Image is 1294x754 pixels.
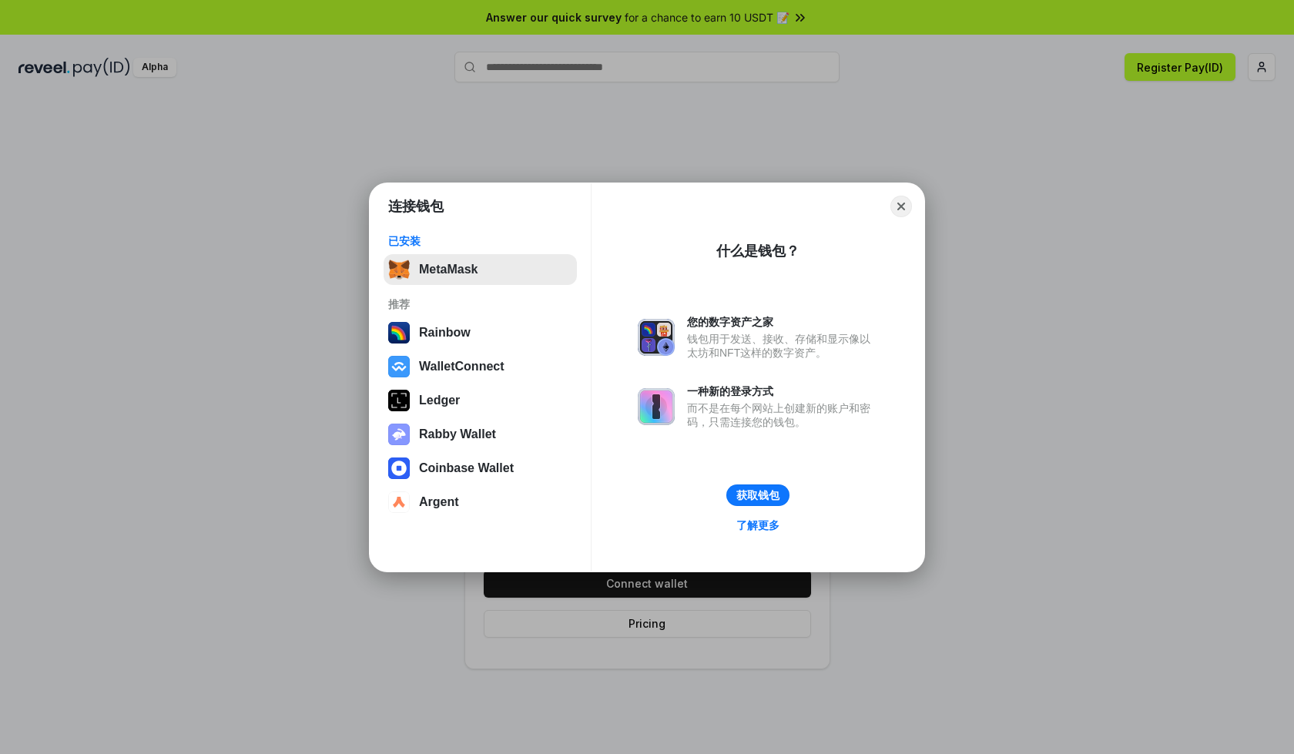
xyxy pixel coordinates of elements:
[716,242,800,260] div: 什么是钱包？
[384,487,577,518] button: Argent
[687,332,878,360] div: 钱包用于发送、接收、存储和显示像以太坊和NFT这样的数字资产。
[419,427,496,441] div: Rabby Wallet
[638,319,675,356] img: svg+xml,%3Csvg%20xmlns%3D%22http%3A%2F%2Fwww.w3.org%2F2000%2Fsvg%22%20fill%3D%22none%22%20viewBox...
[388,424,410,445] img: svg+xml,%3Csvg%20xmlns%3D%22http%3A%2F%2Fwww.w3.org%2F2000%2Fsvg%22%20fill%3D%22none%22%20viewBox...
[419,263,478,276] div: MetaMask
[388,234,572,248] div: 已安装
[384,254,577,285] button: MetaMask
[419,326,471,340] div: Rainbow
[388,491,410,513] img: svg+xml,%3Csvg%20width%3D%2228%22%20height%3D%2228%22%20viewBox%3D%220%200%2028%2028%22%20fill%3D...
[890,196,912,217] button: Close
[726,484,789,506] button: 获取钱包
[727,515,789,535] a: 了解更多
[638,388,675,425] img: svg+xml,%3Csvg%20xmlns%3D%22http%3A%2F%2Fwww.w3.org%2F2000%2Fsvg%22%20fill%3D%22none%22%20viewBox...
[384,419,577,450] button: Rabby Wallet
[419,495,459,509] div: Argent
[687,401,878,429] div: 而不是在每个网站上创建新的账户和密码，只需连接您的钱包。
[388,457,410,479] img: svg+xml,%3Csvg%20width%3D%2228%22%20height%3D%2228%22%20viewBox%3D%220%200%2028%2028%22%20fill%3D...
[384,351,577,382] button: WalletConnect
[384,453,577,484] button: Coinbase Wallet
[687,315,878,329] div: 您的数字资产之家
[419,360,505,374] div: WalletConnect
[384,385,577,416] button: Ledger
[388,322,410,343] img: svg+xml,%3Csvg%20width%3D%22120%22%20height%3D%22120%22%20viewBox%3D%220%200%20120%20120%22%20fil...
[419,461,514,475] div: Coinbase Wallet
[687,384,878,398] div: 一种新的登录方式
[388,259,410,280] img: svg+xml,%3Csvg%20fill%3D%22none%22%20height%3D%2233%22%20viewBox%3D%220%200%2035%2033%22%20width%...
[419,394,460,407] div: Ledger
[384,317,577,348] button: Rainbow
[388,297,572,311] div: 推荐
[736,518,779,532] div: 了解更多
[388,390,410,411] img: svg+xml,%3Csvg%20xmlns%3D%22http%3A%2F%2Fwww.w3.org%2F2000%2Fsvg%22%20width%3D%2228%22%20height%3...
[736,488,779,502] div: 获取钱包
[388,197,444,216] h1: 连接钱包
[388,356,410,377] img: svg+xml,%3Csvg%20width%3D%2228%22%20height%3D%2228%22%20viewBox%3D%220%200%2028%2028%22%20fill%3D...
